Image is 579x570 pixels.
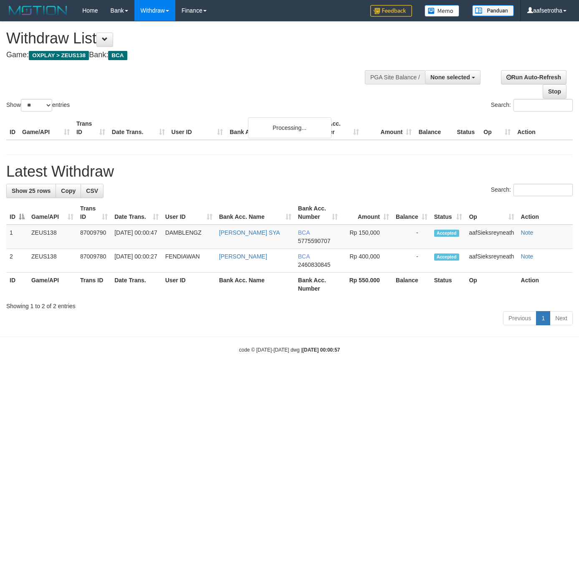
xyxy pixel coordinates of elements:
[111,225,162,249] td: [DATE] 00:00:47
[226,116,309,140] th: Bank Acc. Name
[21,99,52,111] select: Showentries
[6,201,28,225] th: ID: activate to sort column descending
[162,249,216,273] td: FENDIAWAN
[392,201,431,225] th: Balance: activate to sort column ascending
[465,201,517,225] th: Op: activate to sort column ascending
[56,184,81,198] a: Copy
[248,117,331,138] div: Processing...
[465,225,517,249] td: aafSieksreyneath
[491,99,573,111] label: Search:
[298,238,331,244] span: Copy 5775590707 to clipboard
[86,187,98,194] span: CSV
[108,51,127,60] span: BCA
[295,273,341,296] th: Bank Acc. Number
[536,311,550,325] a: 1
[430,74,470,81] span: None selected
[28,273,77,296] th: Game/API
[6,249,28,273] td: 2
[298,229,310,236] span: BCA
[6,30,378,47] h1: Withdraw List
[521,229,533,236] a: Note
[543,84,566,99] a: Stop
[162,201,216,225] th: User ID: activate to sort column ascending
[81,184,104,198] a: CSV
[6,51,378,59] h4: Game: Bank:
[109,116,168,140] th: Date Trans.
[550,311,573,325] a: Next
[61,187,76,194] span: Copy
[111,201,162,225] th: Date Trans.: activate to sort column ascending
[6,273,28,296] th: ID
[392,225,431,249] td: -
[341,225,392,249] td: Rp 150,000
[465,249,517,273] td: aafSieksreyneath
[77,273,111,296] th: Trans ID
[6,184,56,198] a: Show 25 rows
[295,201,341,225] th: Bank Acc. Number: activate to sort column ascending
[168,116,227,140] th: User ID
[28,249,77,273] td: ZEUS138
[518,201,573,225] th: Action
[465,273,517,296] th: Op
[6,225,28,249] td: 1
[77,249,111,273] td: 87009780
[434,253,459,261] span: Accepted
[6,163,573,180] h1: Latest Withdraw
[28,201,77,225] th: Game/API: activate to sort column ascending
[370,5,412,17] img: Feedback.jpg
[302,347,340,353] strong: [DATE] 00:00:57
[6,299,573,310] div: Showing 1 to 2 of 2 entries
[518,273,573,296] th: Action
[29,51,89,60] span: OXPLAY > ZEUS138
[216,273,295,296] th: Bank Acc. Name
[431,273,466,296] th: Status
[239,347,340,353] small: code © [DATE]-[DATE] dwg |
[111,273,162,296] th: Date Trans.
[415,116,453,140] th: Balance
[216,201,295,225] th: Bank Acc. Name: activate to sort column ascending
[513,99,573,111] input: Search:
[309,116,362,140] th: Bank Acc. Number
[514,116,573,140] th: Action
[521,253,533,260] a: Note
[219,229,280,236] a: [PERSON_NAME] SYA
[219,253,267,260] a: [PERSON_NAME]
[392,273,431,296] th: Balance
[162,225,216,249] td: DAMBLENGZ
[12,187,51,194] span: Show 25 rows
[362,116,415,140] th: Amount
[503,311,536,325] a: Previous
[425,5,460,17] img: Button%20Memo.svg
[341,273,392,296] th: Rp 550.000
[425,70,480,84] button: None selected
[111,249,162,273] td: [DATE] 00:00:27
[28,225,77,249] td: ZEUS138
[453,116,480,140] th: Status
[501,70,566,84] a: Run Auto-Refresh
[162,273,216,296] th: User ID
[19,116,73,140] th: Game/API
[431,201,466,225] th: Status: activate to sort column ascending
[513,184,573,196] input: Search:
[491,184,573,196] label: Search:
[365,70,425,84] div: PGA Site Balance /
[341,249,392,273] td: Rp 400,000
[73,116,109,140] th: Trans ID
[434,230,459,237] span: Accepted
[392,249,431,273] td: -
[77,201,111,225] th: Trans ID: activate to sort column ascending
[6,116,19,140] th: ID
[298,253,310,260] span: BCA
[298,261,331,268] span: Copy 2460830845 to clipboard
[341,201,392,225] th: Amount: activate to sort column ascending
[77,225,111,249] td: 87009790
[6,4,70,17] img: MOTION_logo.png
[6,99,70,111] label: Show entries
[472,5,514,16] img: panduan.png
[480,116,514,140] th: Op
